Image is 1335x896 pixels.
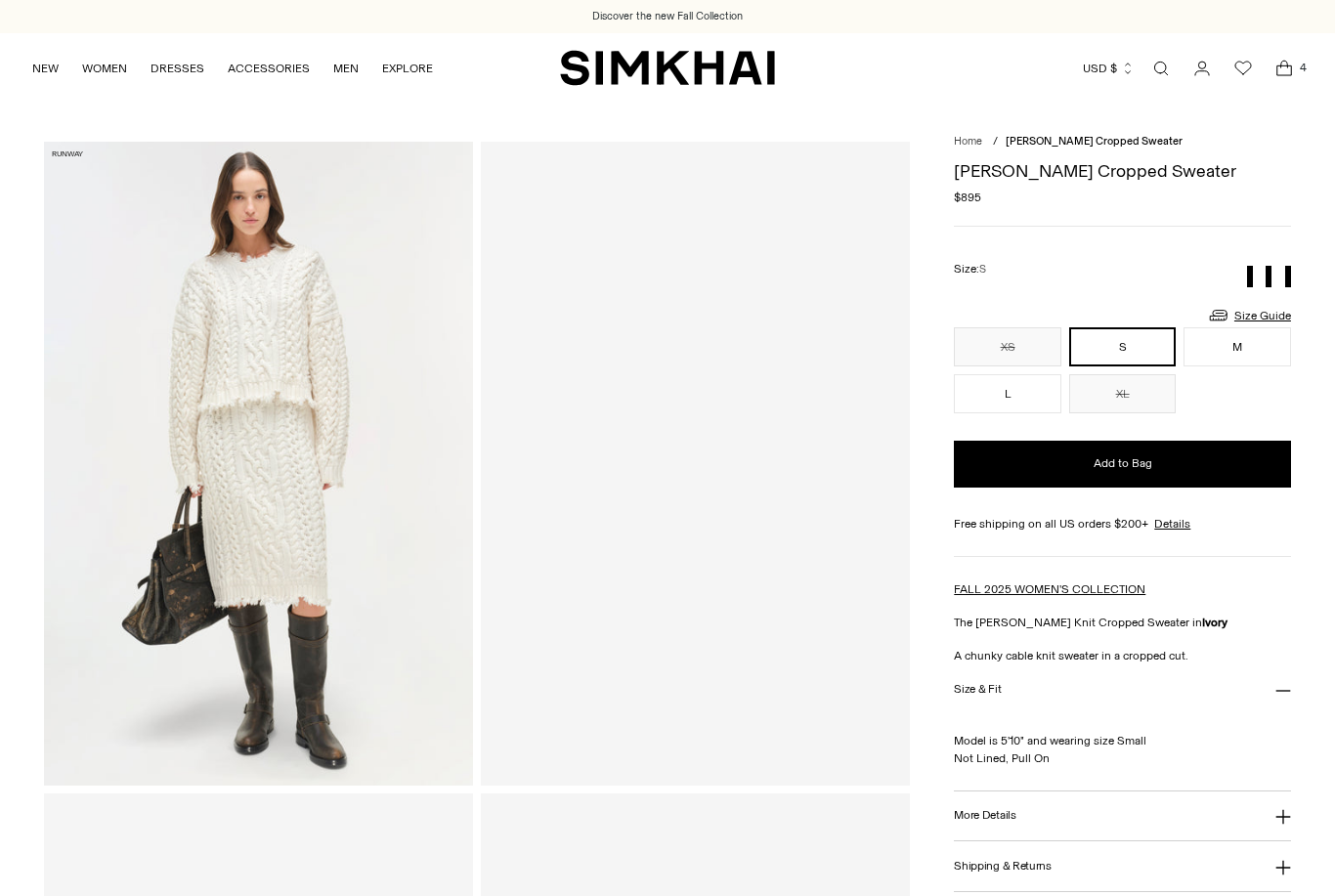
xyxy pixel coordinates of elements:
button: M [1184,327,1291,366]
a: SIMKHAI [560,49,775,87]
span: Add to Bag [1094,455,1152,472]
a: MEN [333,47,359,90]
a: Open cart modal [1265,49,1304,88]
button: Add to Bag [954,441,1291,488]
a: EXPLORE [382,47,433,90]
a: Wishlist [1224,49,1263,88]
span: S [979,263,986,276]
h3: Shipping & Returns [954,860,1052,873]
a: Go to the account page [1183,49,1222,88]
a: Home [954,135,982,148]
img: Felix Knit Cropped Sweater [44,142,473,786]
p: The [PERSON_NAME] Knit Cropped Sweater in [954,614,1291,631]
span: $895 [954,189,981,206]
a: NEW [32,47,59,90]
button: XL [1069,374,1177,413]
button: Shipping & Returns [954,841,1291,891]
a: Discover the new Fall Collection [592,9,743,24]
label: Size: [954,260,986,278]
a: WOMEN [82,47,127,90]
button: S [1069,327,1177,366]
h3: More Details [954,809,1015,822]
a: DRESSES [151,47,204,90]
a: ACCESSORIES [228,47,310,90]
span: [PERSON_NAME] Cropped Sweater [1006,135,1183,148]
h3: Size & Fit [954,683,1001,696]
strong: Ivory [1202,616,1227,629]
button: L [954,374,1061,413]
a: Details [1154,515,1190,533]
span: 4 [1294,59,1312,76]
button: Size & Fit [954,664,1291,714]
p: A chunky cable knit sweater in a cropped cut. [954,647,1291,664]
a: Size Guide [1207,303,1291,327]
div: Free shipping on all US orders $200+ [954,515,1291,533]
button: XS [954,327,1061,366]
h1: [PERSON_NAME] Cropped Sweater [954,162,1291,180]
p: Model is 5'10" and wearing size Small Not Lined, Pull On [954,714,1291,767]
button: More Details [954,791,1291,841]
a: Open search modal [1141,49,1181,88]
div: / [993,134,998,150]
a: FALL 2025 WOMEN'S COLLECTION [954,582,1145,596]
nav: breadcrumbs [954,134,1291,150]
button: USD $ [1083,47,1135,90]
a: Felix Knit Cropped Sweater [481,142,910,786]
